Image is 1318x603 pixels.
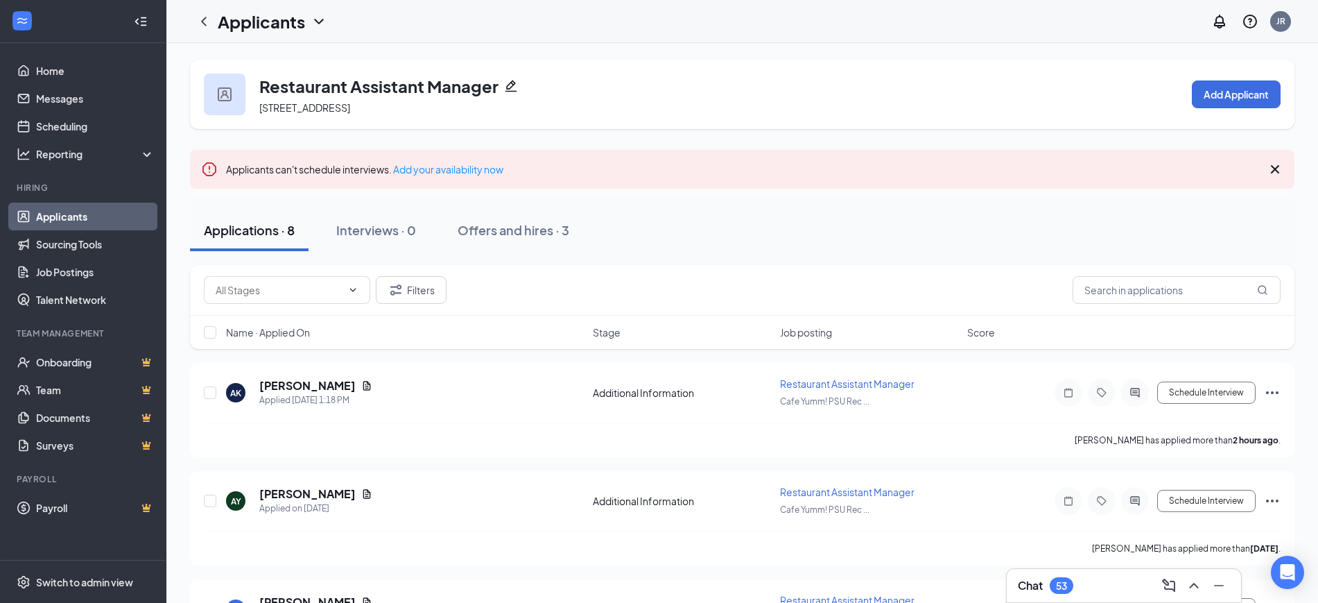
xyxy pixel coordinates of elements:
input: All Stages [216,282,342,298]
a: Talent Network [36,286,155,314]
svg: MagnifyingGlass [1257,284,1268,296]
span: Cafe Yumm! PSU Rec ... [780,396,869,407]
svg: Note [1060,387,1077,398]
svg: Document [361,380,372,391]
button: Filter Filters [376,276,446,304]
svg: Settings [17,575,31,589]
a: OnboardingCrown [36,348,155,376]
span: Restaurant Assistant Manager [780,377,914,390]
a: DocumentsCrown [36,404,155,432]
svg: Ellipses [1264,493,1281,509]
span: Restaurant Assistant Manager [780,486,914,498]
svg: Error [201,161,218,178]
h3: Restaurant Assistant Manager [259,74,498,98]
svg: Document [361,489,372,500]
span: [STREET_ADDRESS] [259,101,350,114]
svg: Ellipses [1264,384,1281,401]
div: Reporting [36,147,155,161]
svg: Cross [1267,161,1283,178]
div: 53 [1056,580,1067,592]
button: ChevronUp [1183,575,1205,597]
span: Stage [593,325,621,339]
h1: Applicants [218,10,305,33]
div: Open Intercom Messenger [1271,556,1304,589]
button: Minimize [1208,575,1230,597]
button: Schedule Interview [1157,490,1256,512]
a: Messages [36,85,155,112]
a: Home [36,57,155,85]
a: PayrollCrown [36,494,155,522]
svg: Minimize [1211,577,1227,594]
svg: Tag [1093,495,1110,507]
span: Name · Applied On [226,325,310,339]
h5: [PERSON_NAME] [259,378,356,393]
div: Applied on [DATE] [259,502,372,516]
svg: ActiveChat [1127,387,1143,398]
div: Applications · 8 [204,221,295,239]
h5: [PERSON_NAME] [259,486,356,502]
svg: ChevronDown [311,13,327,30]
button: ComposeMessage [1158,575,1180,597]
span: Applicants can't schedule interviews. [226,163,503,176]
svg: ChevronLeft [196,13,212,30]
div: JR [1276,15,1285,27]
div: Interviews · 0 [336,221,416,239]
svg: Tag [1093,387,1110,398]
svg: WorkstreamLogo [15,14,29,28]
a: Applicants [36,203,155,230]
svg: ActiveChat [1127,495,1143,507]
a: SurveysCrown [36,432,155,459]
div: Offers and hires · 3 [458,221,569,239]
svg: Pencil [504,79,518,93]
svg: Notifications [1211,13,1228,30]
div: Hiring [17,182,152,194]
a: Add your availability now [393,163,503,176]
b: [DATE] [1250,543,1278,554]
div: Team Management [17,328,152,339]
svg: Collapse [134,15,148,28]
a: TeamCrown [36,376,155,404]
div: Additional Information [593,494,772,508]
button: Add Applicant [1192,80,1281,108]
button: Schedule Interview [1157,382,1256,404]
div: Applied [DATE] 1:18 PM [259,393,372,407]
div: Switch to admin view [36,575,133,589]
span: Cafe Yumm! PSU Rec ... [780,504,869,515]
div: Additional Information [593,386,772,400]
svg: Analysis [17,147,31,161]
p: [PERSON_NAME] has applied more than . [1075,434,1281,446]
p: [PERSON_NAME] has applied more than . [1092,543,1281,554]
svg: Note [1060,495,1077,507]
a: Scheduling [36,112,155,140]
a: Sourcing Tools [36,230,155,258]
div: AK [230,387,241,399]
div: Payroll [17,473,152,485]
input: Search in applications [1073,276,1281,304]
svg: QuestionInfo [1242,13,1258,30]
svg: ChevronUp [1186,577,1202,594]
span: Job posting [780,325,832,339]
img: user icon [218,87,232,101]
b: 2 hours ago [1233,435,1278,445]
h3: Chat [1018,578,1043,593]
svg: Filter [388,282,404,298]
a: Job Postings [36,258,155,286]
svg: ComposeMessage [1161,577,1177,594]
svg: ChevronDown [347,284,358,296]
div: AY [231,495,241,507]
span: Score [967,325,995,339]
